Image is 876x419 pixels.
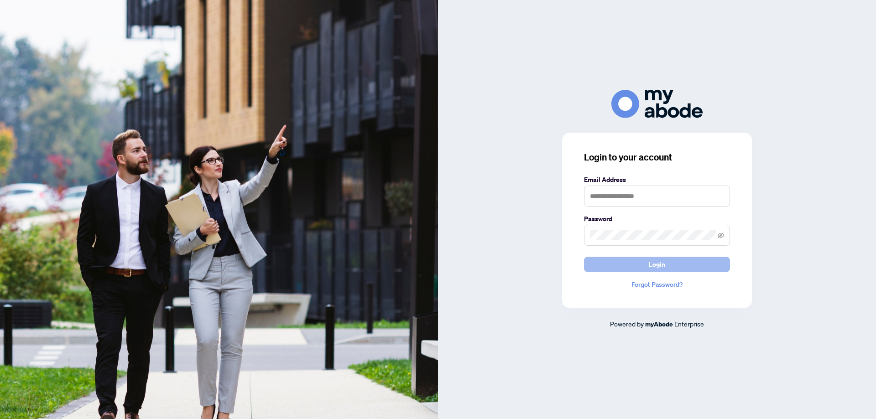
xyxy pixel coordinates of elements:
[649,257,665,272] span: Login
[718,232,724,238] span: eye-invisible
[584,175,730,185] label: Email Address
[584,279,730,290] a: Forgot Password?
[645,319,673,329] a: myAbode
[584,214,730,224] label: Password
[584,151,730,164] h3: Login to your account
[611,90,703,118] img: ma-logo
[584,257,730,272] button: Login
[674,320,704,328] span: Enterprise
[610,320,644,328] span: Powered by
